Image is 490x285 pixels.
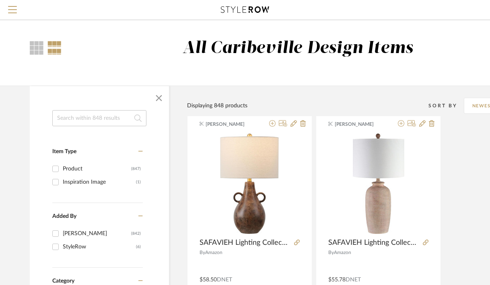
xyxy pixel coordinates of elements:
[328,277,346,283] span: $55.78
[151,90,167,106] button: Close
[328,250,334,255] span: By
[334,250,351,255] span: Amazon
[63,176,136,189] div: Inspiration Image
[131,162,141,175] div: (847)
[63,162,131,175] div: Product
[217,277,232,283] span: DNET
[136,176,141,189] div: (1)
[205,250,222,255] span: Amazon
[220,133,279,234] img: SAFAVIEH Lighting Collection Shiloh Antique Brown/Brass Ceramic 25-inch Table Lamp (LED Bulb Incl...
[63,240,136,253] div: StyleRow
[200,238,291,247] span: SAFAVIEH Lighting Collection Shiloh Antique Brown/Brass Ceramic 25-inch Table Lamp (LED Bulb Incl...
[52,278,74,285] span: Category
[131,227,141,240] div: (842)
[52,213,76,219] span: Added By
[200,250,205,255] span: By
[136,240,141,253] div: (6)
[328,238,420,247] span: SAFAVIEH Lighting Collection [GEOGRAPHIC_DATA] [PERSON_NAME] 27-inch Bedroom Living Room Home Off...
[200,277,217,283] span: $58.50
[353,133,404,234] img: SAFAVIEH Lighting Collection Kensen Farmhouse Sandy Pearl 27-inch Bedroom Living Room Home Office...
[335,121,385,128] span: [PERSON_NAME]
[346,277,361,283] span: DNET
[206,121,256,128] span: [PERSON_NAME]
[183,38,414,59] div: All Caribeville Design Items
[52,149,76,154] span: Item Type
[52,110,146,126] input: Search within 848 results
[63,227,131,240] div: [PERSON_NAME]
[428,102,464,110] div: Sort By
[187,101,247,110] div: Displaying 848 products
